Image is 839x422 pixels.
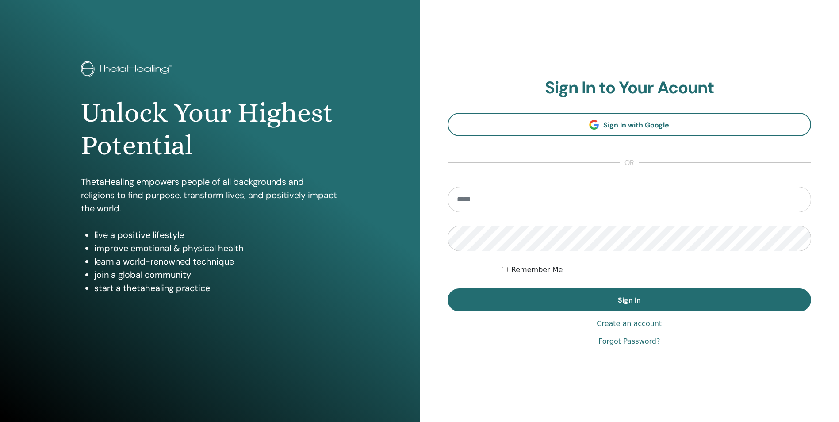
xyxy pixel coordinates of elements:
[448,288,812,311] button: Sign In
[448,78,812,98] h2: Sign In to Your Acount
[94,228,338,242] li: live a positive lifestyle
[94,268,338,281] li: join a global community
[94,255,338,268] li: learn a world-renowned technique
[618,295,641,305] span: Sign In
[511,265,563,275] label: Remember Me
[94,242,338,255] li: improve emotional & physical health
[598,336,660,347] a: Forgot Password?
[597,318,662,329] a: Create an account
[502,265,811,275] div: Keep me authenticated indefinitely or until I manually logout
[94,281,338,295] li: start a thetahealing practice
[620,157,639,168] span: or
[448,113,812,136] a: Sign In with Google
[81,175,338,215] p: ThetaHealing empowers people of all backgrounds and religions to find purpose, transform lives, a...
[81,96,338,162] h1: Unlock Your Highest Potential
[603,120,669,130] span: Sign In with Google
